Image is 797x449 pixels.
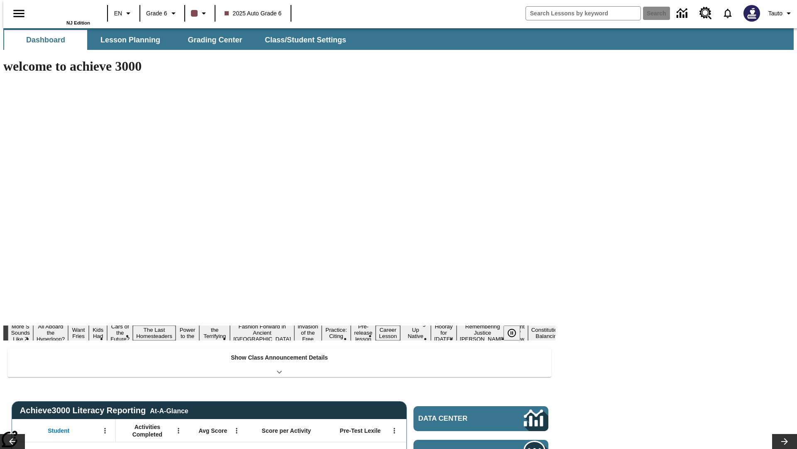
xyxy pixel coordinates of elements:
span: Lesson Planning [100,35,160,45]
a: Home [36,4,90,20]
span: Score per Activity [262,427,311,434]
button: Slide 8 Attack of the Terrifying Tomatoes [199,319,230,347]
span: Tauto [768,9,782,18]
span: 2025 Auto Grade 6 [225,9,282,18]
h1: welcome to achieve 3000 [3,59,555,74]
button: Class/Student Settings [258,30,353,50]
button: Class color is dark brown. Change class color [188,6,212,21]
button: Slide 3 Do You Want Fries With That? [68,313,89,353]
button: Language: EN, Select a language [110,6,137,21]
button: Slide 7 Solar Power to the People [176,319,200,347]
button: Grading Center [174,30,257,50]
button: Open Menu [99,424,111,437]
span: EN [114,9,122,18]
button: Open side menu [7,1,31,26]
button: Open Menu [230,424,243,437]
span: NJ Edition [66,20,90,25]
p: Show Class Announcement Details [231,353,328,362]
img: Avatar [743,5,760,22]
input: search field [526,7,641,20]
button: Dashboard [4,30,87,50]
button: Open Menu [172,424,185,437]
button: Pause [504,326,520,340]
span: Achieve3000 Literacy Reporting [20,406,188,415]
button: Slide 15 Hooray for Constitution Day! [431,322,457,343]
div: SubNavbar [3,30,354,50]
span: Grading Center [188,35,242,45]
span: Activities Completed [120,423,175,438]
button: Profile/Settings [765,6,797,21]
button: Slide 16 Remembering Justice O'Connor [457,322,509,343]
button: Slide 12 Pre-release lesson [351,322,376,343]
button: Slide 14 Cooking Up Native Traditions [400,319,431,347]
button: Lesson Planning [89,30,172,50]
button: Lesson carousel, Next [772,434,797,449]
a: Data Center [413,406,548,431]
span: Data Center [418,414,496,423]
button: Slide 4 Dirty Jobs Kids Had To Do [89,313,107,353]
a: Data Center [672,2,694,25]
button: Slide 18 The Constitution's Balancing Act [528,319,568,347]
span: Student [48,427,69,434]
a: Resource Center, Will open in new tab [694,2,717,25]
button: Grade: Grade 6, Select a grade [143,6,182,21]
span: Grade 6 [146,9,167,18]
button: Slide 6 The Last Homesteaders [133,326,176,340]
div: Home [36,3,90,25]
button: Slide 2 All Aboard the Hyperloop? [33,322,68,343]
span: Class/Student Settings [265,35,346,45]
div: At-A-Glance [150,406,188,415]
button: Slide 10 The Invasion of the Free CD [294,316,322,350]
button: Select a new avatar [738,2,765,24]
a: Notifications [717,2,738,24]
span: Dashboard [26,35,65,45]
div: Show Class Announcement Details [7,348,551,377]
button: Slide 1 More S Sounds Like Z [8,322,33,343]
button: Slide 13 Career Lesson [376,326,400,340]
button: Slide 5 Cars of the Future? [107,322,133,343]
span: Avg Score [198,427,227,434]
div: SubNavbar [3,28,794,50]
button: Slide 9 Fashion Forward in Ancient Rome [230,322,294,343]
button: Open Menu [388,424,401,437]
div: Pause [504,326,528,340]
span: Pre-Test Lexile [340,427,381,434]
button: Slide 11 Mixed Practice: Citing Evidence [322,319,351,347]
